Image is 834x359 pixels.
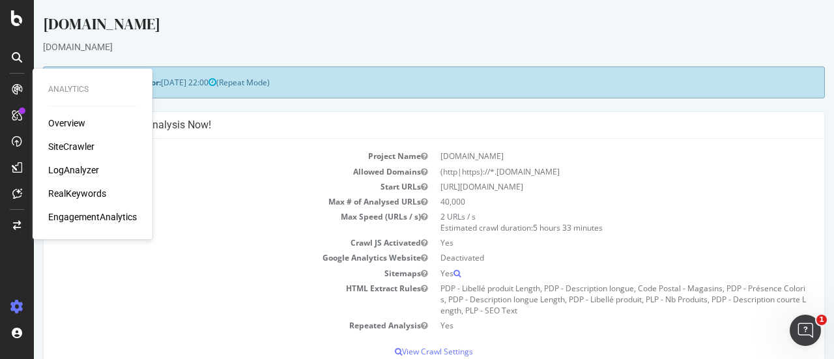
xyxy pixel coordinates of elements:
[127,77,182,88] span: [DATE] 22:00
[400,164,781,179] td: (http|https)://*.[DOMAIN_NAME]
[400,250,781,265] td: Deactivated
[20,179,400,194] td: Start URLs
[400,194,781,209] td: 40,000
[48,164,99,177] a: LogAnalyzer
[48,210,137,223] a: EngagementAnalytics
[20,164,400,179] td: Allowed Domains
[20,119,781,132] h4: Configure your New Analysis Now!
[400,318,781,333] td: Yes
[48,117,85,130] a: Overview
[20,281,400,318] td: HTML Extract Rules
[20,194,400,209] td: Max # of Analysed URLs
[20,209,400,235] td: Max Speed (URLs / s)
[400,209,781,235] td: 2 URLs / s Estimated crawl duration:
[48,140,94,153] a: SiteCrawler
[400,149,781,164] td: [DOMAIN_NAME]
[499,222,569,233] span: 5 hours 33 minutes
[9,40,791,53] div: [DOMAIN_NAME]
[48,84,137,95] div: Analytics
[20,77,127,88] strong: Next Launch Scheduled for:
[20,346,781,357] p: View Crawl Settings
[20,266,400,281] td: Sitemaps
[400,179,781,194] td: [URL][DOMAIN_NAME]
[816,315,827,325] span: 1
[400,281,781,318] td: PDP - Libellé produit Length, PDP - Description longue, Code Postal - Magasins, PDP - Présence Co...
[400,235,781,250] td: Yes
[48,187,106,200] a: RealKeywords
[9,13,791,40] div: [DOMAIN_NAME]
[790,315,821,346] iframe: Intercom live chat
[20,318,400,333] td: Repeated Analysis
[400,266,781,281] td: Yes
[9,66,791,98] div: (Repeat Mode)
[20,250,400,265] td: Google Analytics Website
[20,149,400,164] td: Project Name
[20,235,400,250] td: Crawl JS Activated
